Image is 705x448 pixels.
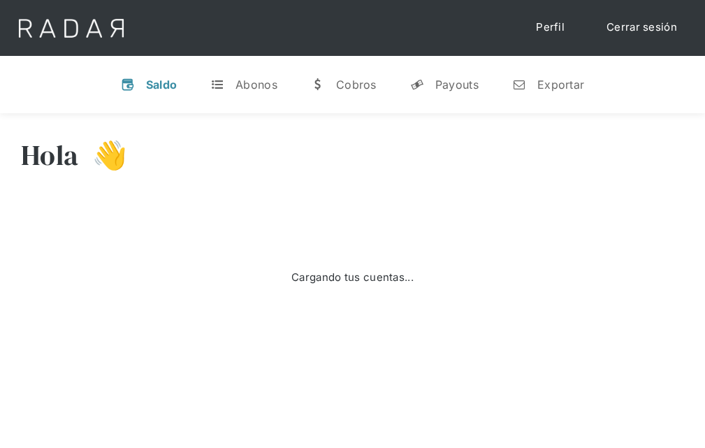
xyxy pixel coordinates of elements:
div: w [311,78,325,92]
div: Saldo [146,78,177,92]
div: v [121,78,135,92]
div: t [210,78,224,92]
div: Cargando tus cuentas... [291,270,414,286]
div: n [512,78,526,92]
div: Abonos [235,78,277,92]
div: Exportar [537,78,584,92]
div: y [410,78,424,92]
a: Perfil [522,14,579,41]
h3: 👋 [78,138,127,173]
h3: Hola [21,138,78,173]
a: Cerrar sesión [593,14,691,41]
div: Cobros [336,78,377,92]
div: Payouts [435,78,479,92]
